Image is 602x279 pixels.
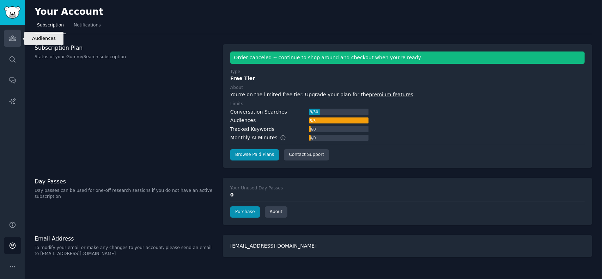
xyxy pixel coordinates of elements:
span: Subscription [37,22,64,29]
p: Status of your GummySearch subscription [35,54,215,60]
a: Purchase [230,206,260,218]
a: Contact Support [284,149,329,160]
span: Notifications [74,22,101,29]
div: 0 [230,191,585,199]
div: 5 / 5 [309,117,316,124]
div: Your Unused Day Passes [230,185,283,192]
div: Free Tier [230,75,585,82]
a: Notifications [71,20,103,34]
div: Order canceled -- continue to shop around and checkout when you're ready. [230,51,585,64]
p: Day passes can be used for one-off research sessions if you do not have an active subscription [35,188,215,200]
div: [EMAIL_ADDRESS][DOMAIN_NAME] [223,235,592,257]
a: Browse Paid Plans [230,149,279,160]
a: Subscription [35,20,66,34]
h3: Day Passes [35,178,215,185]
div: You're on the limited free tier. Upgrade your plan for the . [230,91,585,98]
div: 0 / 0 [309,126,316,132]
div: Limits [230,101,243,107]
h3: Subscription Plan [35,44,215,51]
div: Type [230,69,240,75]
div: About [230,85,243,91]
p: To modify your email or make any changes to your account, please send an email to [EMAIL_ADDRESS]... [35,245,215,257]
a: About [265,206,287,218]
div: Conversation Searches [230,108,287,116]
div: 9 / 50 [309,109,319,115]
div: Monthly AI Minutes [230,134,293,141]
h3: Email Address [35,235,215,242]
h2: Your Account [35,6,103,18]
div: Audiences [230,117,256,124]
img: GummySearch logo [4,6,20,19]
div: 0 / 0 [309,135,316,141]
a: premium features [369,92,413,97]
div: Tracked Keywords [230,126,274,133]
